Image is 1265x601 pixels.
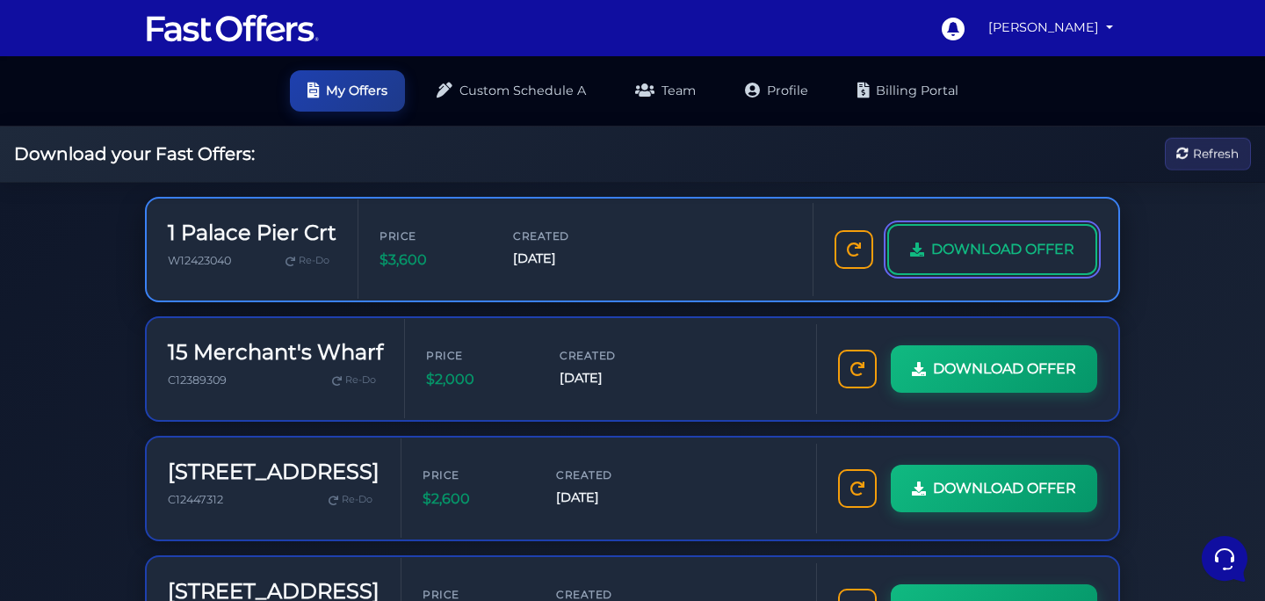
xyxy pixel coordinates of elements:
p: Home [53,464,83,480]
span: Created [556,467,661,483]
a: Custom Schedule A [419,70,604,112]
span: DOWNLOAD OFFER [931,238,1074,261]
h3: [STREET_ADDRESS] [168,460,379,485]
span: [DATE] [513,249,618,269]
span: Price [426,347,531,364]
button: Help [229,439,337,480]
button: Start a Conversation [28,176,323,211]
h3: 1 Palace Pier Crt [168,221,336,246]
span: Find an Answer [28,246,119,260]
span: Re-Do [345,373,376,388]
a: Open Help Center [219,246,323,260]
a: See all [284,98,323,112]
span: C12389309 [168,373,227,387]
a: Re-Do [322,489,379,511]
a: DOWNLOAD OFFER [891,465,1097,512]
h2: Hello [PERSON_NAME] 👋 [14,14,295,70]
span: Created [513,228,618,244]
span: DOWNLOAD OFFER [933,477,1076,500]
span: Price [423,467,528,483]
button: Refresh [1165,138,1251,170]
p: Messages [151,464,201,480]
a: My Offers [290,70,405,112]
span: [DATE] [560,368,665,388]
a: Re-Do [278,250,336,272]
button: Messages [122,439,230,480]
span: DOWNLOAD OFFER [933,358,1076,380]
input: Search for an Article... [40,284,287,301]
a: Profile [727,70,826,112]
button: Home [14,439,122,480]
span: Start a Conversation [126,186,246,200]
span: [DATE] [556,488,661,508]
img: dark [28,127,63,162]
h2: Download your Fast Offers: [14,143,255,164]
a: Billing Portal [840,70,976,112]
span: Price [379,228,485,244]
a: Re-Do [325,369,383,392]
span: Created [560,347,665,364]
span: Re-Do [299,253,329,269]
span: $3,600 [379,249,485,272]
p: Help [272,464,295,480]
a: [PERSON_NAME] [981,11,1120,45]
a: DOWNLOAD OFFER [887,224,1097,275]
a: Team [618,70,713,112]
span: $2,000 [426,368,531,391]
span: Refresh [1193,144,1239,163]
h3: 15 Merchant's Wharf [168,340,383,366]
a: DOWNLOAD OFFER [891,345,1097,393]
span: C12447312 [168,493,223,506]
span: W12423040 [168,254,231,267]
span: $2,600 [423,488,528,510]
span: Your Conversations [28,98,142,112]
iframe: Customerly Messenger Launcher [1198,532,1251,585]
img: dark [56,127,91,162]
span: Re-Do [342,492,372,508]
